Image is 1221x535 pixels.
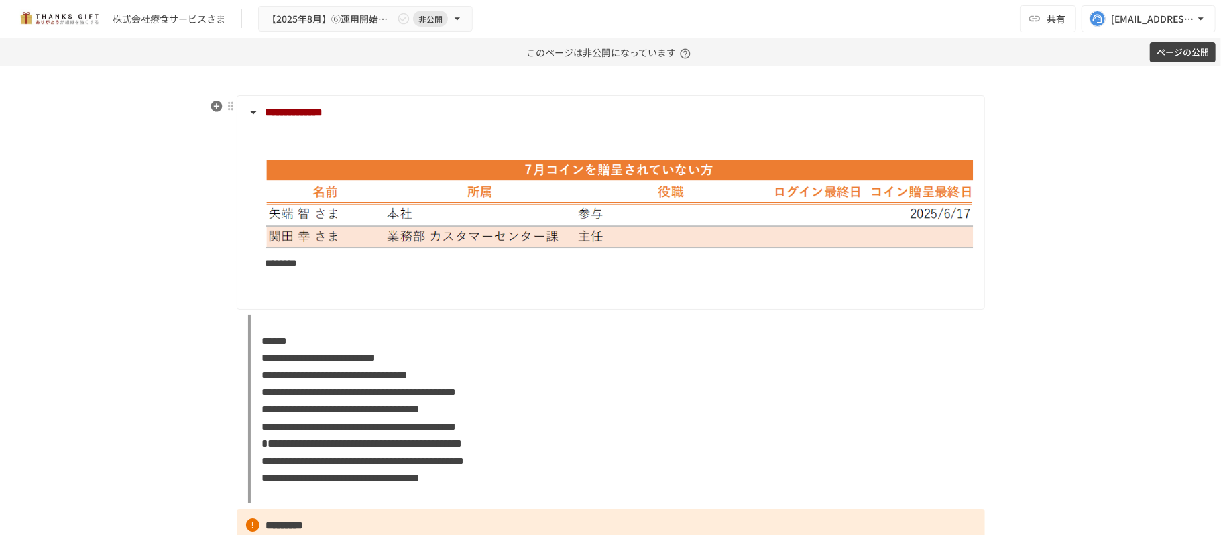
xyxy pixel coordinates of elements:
button: 【2025年8月】⑥運用開始後3回目振り返りMTG非公開 [258,6,473,32]
div: [EMAIL_ADDRESS][DOMAIN_NAME] [1111,11,1194,27]
span: 【2025年8月】⑥運用開始後3回目振り返りMTG [267,11,394,27]
p: このページは非公開になっています [526,38,695,66]
button: [EMAIL_ADDRESS][DOMAIN_NAME] [1082,5,1216,32]
img: mMP1OxWUAhQbsRWCurg7vIHe5HqDpP7qZo7fRoNLXQh [16,8,102,29]
img: 3coC7RFb8IN3mQHHKTjroWr5BIC492vocCCfWYHFLG8 [266,159,974,249]
button: ページの公開 [1150,42,1216,63]
span: 共有 [1047,11,1065,26]
div: 株式会社療食サービスさま [113,12,225,26]
button: 共有 [1020,5,1076,32]
span: 非公開 [413,12,448,26]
